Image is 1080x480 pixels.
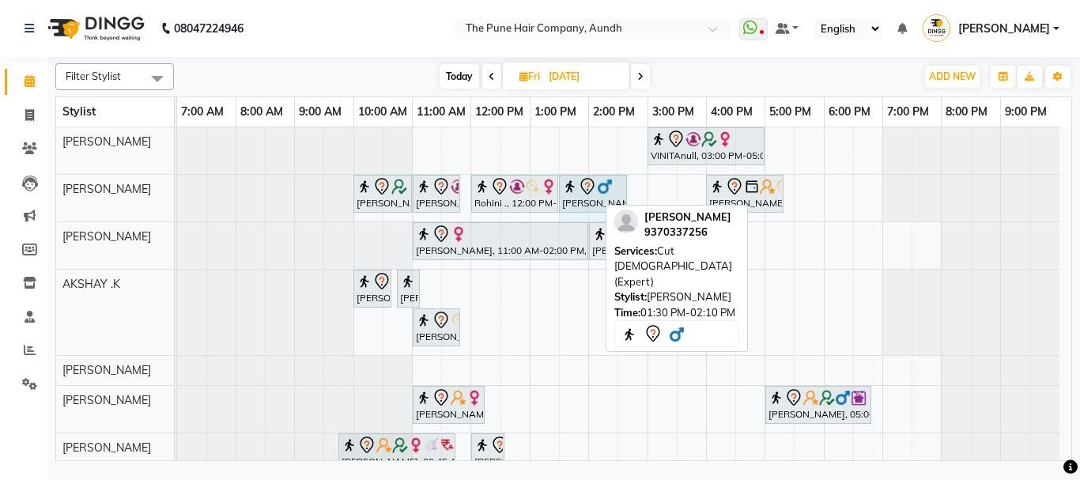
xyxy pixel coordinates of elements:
span: [PERSON_NAME] [62,393,151,407]
div: [PERSON_NAME], 10:45 AM-11:05 AM, [PERSON_NAME] Crafting [398,272,418,305]
div: 9370337256 [644,225,731,240]
div: [PERSON_NAME], 01:30 PM-02:10 PM, Cut [DEMOGRAPHIC_DATA] (Expert) [561,177,625,210]
a: 4:00 PM [707,100,757,123]
div: [PERSON_NAME] [614,289,739,305]
a: 9:00 PM [1001,100,1051,123]
div: VINITAnull, 03:00 PM-05:00 PM, Hair Color Inoa - scalp advance with touchup 2 Inch [649,130,763,163]
div: [PERSON_NAME], 02:00 PM-03:45 PM, Cut [DEMOGRAPHIC_DATA] (Sr.stylist) [591,225,689,258]
span: ADD NEW [929,70,976,82]
a: 2:00 PM [589,100,639,123]
span: Services: [614,244,657,257]
a: 10:00 AM [354,100,411,123]
div: [PERSON_NAME], 09:45 AM-11:45 AM, Hair Color [PERSON_NAME] Touchup 2 Inch [340,436,454,469]
div: [PERSON_NAME], 11:00 AM-11:50 AM, [PERSON_NAME] Crafting [414,311,459,344]
div: [PERSON_NAME], 10:00 AM-11:00 AM, Hair wash & blow dry -medium [355,177,410,210]
span: Stylist: [614,290,647,303]
div: [PERSON_NAME], 05:00 PM-06:50 PM, [PERSON_NAME] Crafting [767,388,870,421]
div: [PERSON_NAME], 11:00 AM-12:15 PM, Hair wash medium [414,388,483,421]
div: [PERSON_NAME], 11:00 AM-11:50 AM, [PERSON_NAME] Crafting [414,177,459,210]
span: [PERSON_NAME] [62,182,151,196]
div: [PERSON_NAME], 04:00 PM-05:20 PM, [PERSON_NAME] Crafting [708,177,782,210]
a: 3:00 PM [648,100,698,123]
img: profile [614,210,638,233]
div: [PERSON_NAME], 12:00 PM-12:35 PM, Cut [DEMOGRAPHIC_DATA] (Sr.stylist) [473,436,503,469]
button: ADD NEW [925,66,980,88]
span: [PERSON_NAME] [62,440,151,455]
span: [PERSON_NAME] [62,229,151,244]
span: Today [440,64,479,89]
span: Fri [515,70,544,82]
a: 7:00 PM [883,100,933,123]
a: 12:00 PM [471,100,527,123]
b: 08047224946 [174,6,244,51]
a: 7:00 AM [177,100,228,123]
a: 11:00 AM [413,100,470,123]
span: Filter Stylist [66,70,121,82]
span: AKSHAY .K [62,277,120,291]
a: 9:00 AM [295,100,346,123]
span: Time: [614,306,640,319]
input: 2025-09-05 [544,65,623,89]
a: 5:00 PM [765,100,815,123]
div: 01:30 PM-02:10 PM [614,305,739,321]
a: 8:00 PM [942,100,991,123]
img: logo [40,6,149,51]
a: 8:00 AM [236,100,287,123]
div: [PERSON_NAME], 10:00 AM-10:40 AM, Cut [DEMOGRAPHIC_DATA] (Expert) [355,272,390,305]
span: Cut [DEMOGRAPHIC_DATA] (Expert) [614,244,732,288]
img: Prasad Adhav [923,14,950,42]
div: [PERSON_NAME], 11:00 AM-02:00 PM, Global Highlight - Majirel Highlights Medium [414,225,587,258]
span: [PERSON_NAME] [62,134,151,149]
a: 1:00 PM [531,100,580,123]
span: [PERSON_NAME] [62,363,151,377]
div: Rohini ., 12:00 PM-01:30 PM, Hair wash & blow dry - long [473,177,557,210]
a: 6:00 PM [825,100,874,123]
span: [PERSON_NAME] [644,210,731,223]
span: [PERSON_NAME] [958,21,1050,37]
span: Stylist [62,104,96,119]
